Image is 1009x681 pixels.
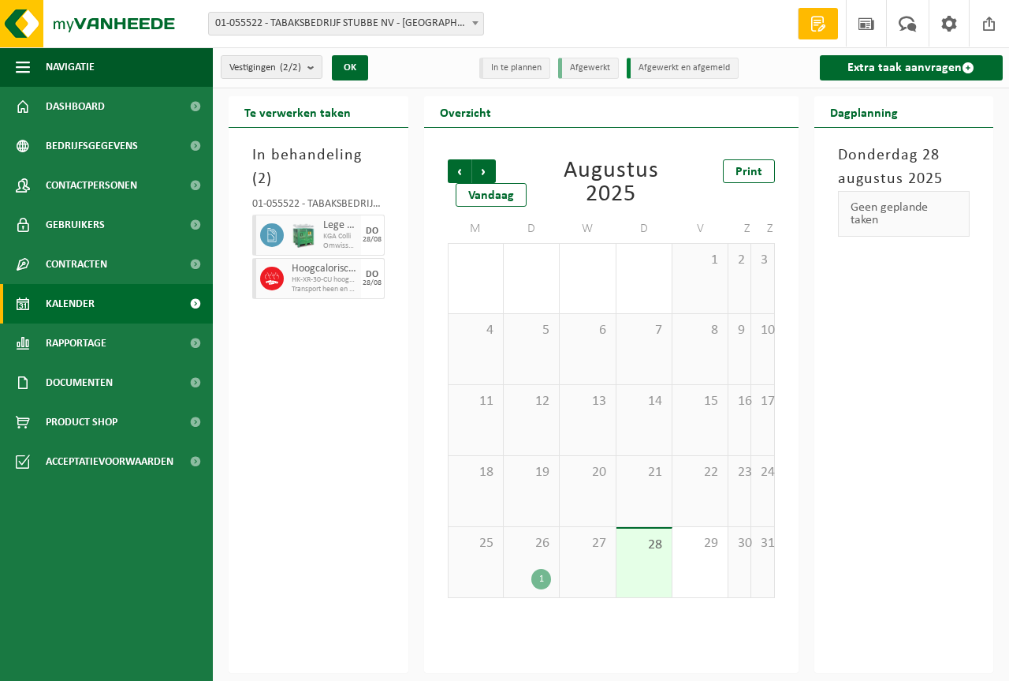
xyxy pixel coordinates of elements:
[759,464,765,481] span: 24
[456,464,495,481] span: 18
[46,402,117,442] span: Product Shop
[366,270,378,279] div: DO
[680,252,720,269] span: 1
[504,215,560,243] td: D
[627,58,739,79] li: Afgewerkt en afgemeld
[252,199,385,215] div: 01-055522 - TABAKSBEDRIJF STUBBE NV - [GEOGRAPHIC_DATA]
[759,322,765,339] span: 10
[624,464,664,481] span: 21
[820,55,1003,80] a: Extra taak aanvragen
[46,166,137,205] span: Contactpersonen
[208,12,484,36] span: 01-055522 - TABAKSBEDRIJF STUBBE NV - ZONNEBEKE
[736,252,743,269] span: 2
[680,393,720,410] span: 15
[292,275,357,285] span: HK-XR-30-CU hoogcalorisch afval
[531,569,551,589] div: 1
[323,241,357,251] span: Omwisseling op aanvraag (excl. voorrijkost)
[332,55,368,80] button: OK
[456,322,495,339] span: 4
[456,183,527,207] div: Vandaag
[616,215,672,243] td: D
[624,393,664,410] span: 14
[258,171,266,187] span: 2
[46,245,107,284] span: Contracten
[46,284,95,324] span: Kalender
[512,464,551,481] span: 19
[736,464,743,481] span: 23
[736,322,743,339] span: 9
[363,236,382,244] div: 28/08
[323,232,357,241] span: KGA Colli
[736,535,743,552] span: 30
[292,263,357,275] span: Hoogcalorisch afval
[292,223,315,249] img: PB-HB-1400-HPE-GN-11
[46,363,113,402] span: Documenten
[280,62,301,73] count: (2/2)
[728,215,751,243] td: Z
[759,535,765,552] span: 31
[838,191,970,237] div: Geen geplande taken
[46,47,95,87] span: Navigatie
[46,87,105,126] span: Dashboard
[229,56,301,80] span: Vestigingen
[680,535,720,552] span: 29
[472,159,496,183] span: Volgende
[568,535,607,552] span: 27
[751,215,774,243] td: Z
[568,322,607,339] span: 6
[323,219,357,232] span: Lege kunststof verpakkingen van gevaarlijke stoffen
[568,393,607,410] span: 13
[221,55,322,79] button: Vestigingen(2/2)
[363,279,382,287] div: 28/08
[46,324,106,363] span: Rapportage
[46,126,138,166] span: Bedrijfsgegevens
[814,96,914,127] h2: Dagplanning
[229,96,367,127] h2: Te verwerken taken
[680,322,720,339] span: 8
[209,13,483,35] span: 01-055522 - TABAKSBEDRIJF STUBBE NV - ZONNEBEKE
[568,464,607,481] span: 20
[456,535,495,552] span: 25
[292,285,357,294] span: Transport heen en terug op aanvraag
[759,393,765,410] span: 17
[512,322,551,339] span: 5
[46,442,173,481] span: Acceptatievoorwaarden
[672,215,728,243] td: V
[512,535,551,552] span: 26
[680,464,720,481] span: 22
[46,205,105,245] span: Gebruikers
[759,252,765,269] span: 3
[512,393,551,410] span: 12
[838,144,970,191] h3: Donderdag 28 augustus 2025
[479,58,550,79] li: In te plannen
[723,159,775,183] a: Print
[252,144,385,191] h3: In behandeling ( )
[366,226,378,236] div: DO
[448,215,504,243] td: M
[557,159,664,207] div: Augustus 2025
[736,393,743,410] span: 16
[448,159,471,183] span: Vorige
[424,96,507,127] h2: Overzicht
[624,322,664,339] span: 7
[560,215,616,243] td: W
[456,393,495,410] span: 11
[735,166,762,178] span: Print
[624,537,664,554] span: 28
[558,58,619,79] li: Afgewerkt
